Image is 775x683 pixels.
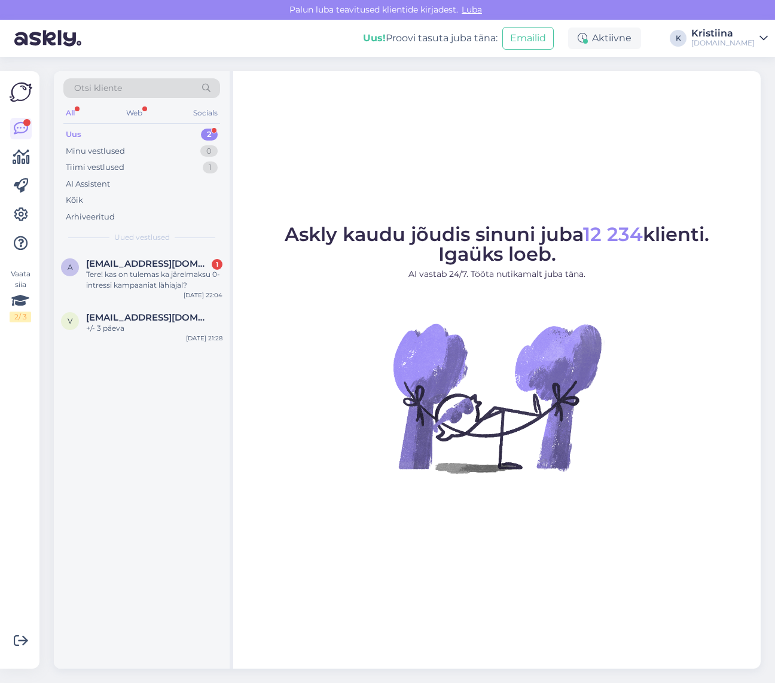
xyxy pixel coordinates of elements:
[66,194,83,206] div: Kõik
[200,145,218,157] div: 0
[86,312,210,323] span: vorontsova.vika@gmail.com
[184,291,222,300] div: [DATE] 22:04
[201,129,218,141] div: 2
[568,28,641,49] div: Aktiivne
[285,268,709,280] p: AI vastab 24/7. Tööta nutikamalt juba täna.
[203,161,218,173] div: 1
[691,29,755,38] div: Kristiina
[68,263,73,272] span: a
[363,31,498,45] div: Proovi tasuta juba täna:
[68,316,72,325] span: v
[389,290,605,505] img: No Chat active
[186,334,222,343] div: [DATE] 21:28
[86,323,222,334] div: +/- 3 päeva
[66,145,125,157] div: Minu vestlused
[10,312,31,322] div: 2 / 3
[10,81,32,103] img: Askly Logo
[74,82,122,94] span: Otsi kliente
[66,161,124,173] div: Tiimi vestlused
[10,269,31,322] div: Vaata siia
[458,4,486,15] span: Luba
[583,222,643,246] span: 12 234
[670,30,686,47] div: K
[86,258,210,269] span: argekarl@gmail.com
[66,129,81,141] div: Uus
[124,105,145,121] div: Web
[66,211,115,223] div: Arhiveeritud
[86,269,222,291] div: Tere! kas on tulemas ka järelmaksu 0-intressi kampaaniat lähiajal?
[212,259,222,270] div: 1
[502,27,554,50] button: Emailid
[114,232,170,243] span: Uued vestlused
[691,29,768,48] a: Kristiina[DOMAIN_NAME]
[363,32,386,44] b: Uus!
[691,38,755,48] div: [DOMAIN_NAME]
[63,105,77,121] div: All
[191,105,220,121] div: Socials
[66,178,110,190] div: AI Assistent
[285,222,709,266] span: Askly kaudu jõudis sinuni juba klienti. Igaüks loeb.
